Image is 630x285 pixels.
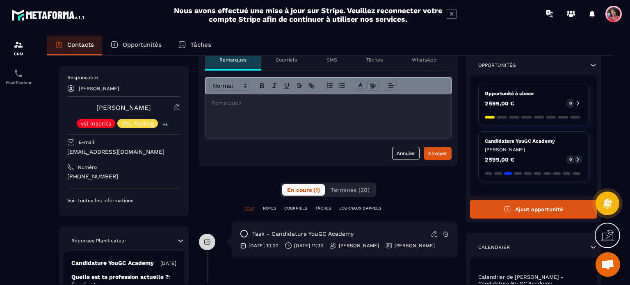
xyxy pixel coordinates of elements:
[170,36,219,55] a: Tâches
[2,80,35,85] p: Planificateur
[485,146,583,153] p: [PERSON_NAME]
[123,41,162,48] p: Opportunités
[102,36,170,55] a: Opportunités
[331,187,370,193] span: Terminés (20)
[81,121,111,126] p: vsl inscrits
[326,184,374,196] button: Terminés (20)
[219,57,247,63] p: Remarques
[412,57,437,63] p: WhatsApp
[276,57,297,63] p: Courriels
[339,242,379,249] p: [PERSON_NAME]
[249,242,278,249] p: [DATE] 10:32
[485,138,583,144] p: Candidature YouGC Academy
[67,197,180,204] p: Voir toutes les informations
[478,62,516,68] p: Opportunités
[67,148,180,156] p: [EMAIL_ADDRESS][DOMAIN_NAME]
[2,34,35,62] a: formationformationCRM
[67,173,180,180] p: [PHONE_NUMBER]
[569,100,572,106] p: 0
[67,74,180,81] p: Responsable
[287,187,320,193] span: En cours (1)
[428,149,447,157] div: Envoyer
[284,205,307,211] p: COURRIELS
[485,90,583,97] p: Opportunité à closer
[47,36,102,55] a: Contacts
[71,259,154,267] p: Candidature YouGC Academy
[244,205,255,211] p: TOUT
[14,68,23,78] img: scheduler
[160,260,176,267] p: [DATE]
[71,237,126,244] p: Réponses Planificateur
[392,147,420,160] button: Annuler
[11,7,85,22] img: logo
[2,62,35,91] a: schedulerschedulerPlanificateur
[315,205,331,211] p: TÂCHES
[294,242,323,249] p: [DATE] 11:30
[79,86,119,91] p: [PERSON_NAME]
[121,121,154,126] p: VSL Mailing
[395,242,435,249] p: [PERSON_NAME]
[424,147,452,160] button: Envoyer
[252,230,354,238] p: task - Candidature YouGC Academy
[339,205,381,211] p: JOURNAUX D'APPELS
[190,41,211,48] p: Tâches
[282,184,325,196] button: En cours (1)
[366,57,383,63] p: Tâches
[485,100,514,106] p: 2 599,00 €
[478,244,510,251] p: Calendrier
[596,252,620,277] div: Ouvrir le chat
[96,104,151,112] a: [PERSON_NAME]
[67,41,94,48] p: Contacts
[173,6,443,23] h2: Nous avons effectué une mise à jour sur Stripe. Veuillez reconnecter votre compte Stripe afin de ...
[485,157,514,162] p: 2 599,00 €
[326,57,337,63] p: SMS
[160,120,171,129] p: +5
[2,52,35,56] p: CRM
[263,205,276,211] p: NOTES
[14,40,23,50] img: formation
[78,164,97,171] p: Numéro
[569,157,572,162] p: 0
[470,200,598,219] button: Ajout opportunité
[79,139,94,146] p: E-mail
